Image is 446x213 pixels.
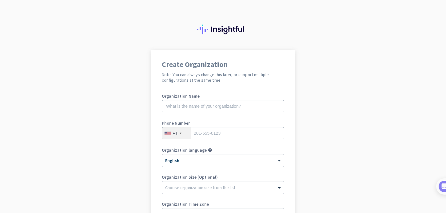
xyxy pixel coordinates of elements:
[173,130,178,136] div: +1
[208,148,212,152] i: help
[162,175,284,179] label: Organization Size (Optional)
[162,61,284,68] h1: Create Organization
[162,121,284,125] label: Phone Number
[162,127,284,139] input: 201-555-0123
[162,72,284,83] h2: Note: You can always change this later, or support multiple configurations at the same time
[162,100,284,112] input: What is the name of your organization?
[162,148,207,152] label: Organization language
[197,25,249,34] img: Insightful
[162,202,284,206] label: Organization Time Zone
[162,94,284,98] label: Organization Name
